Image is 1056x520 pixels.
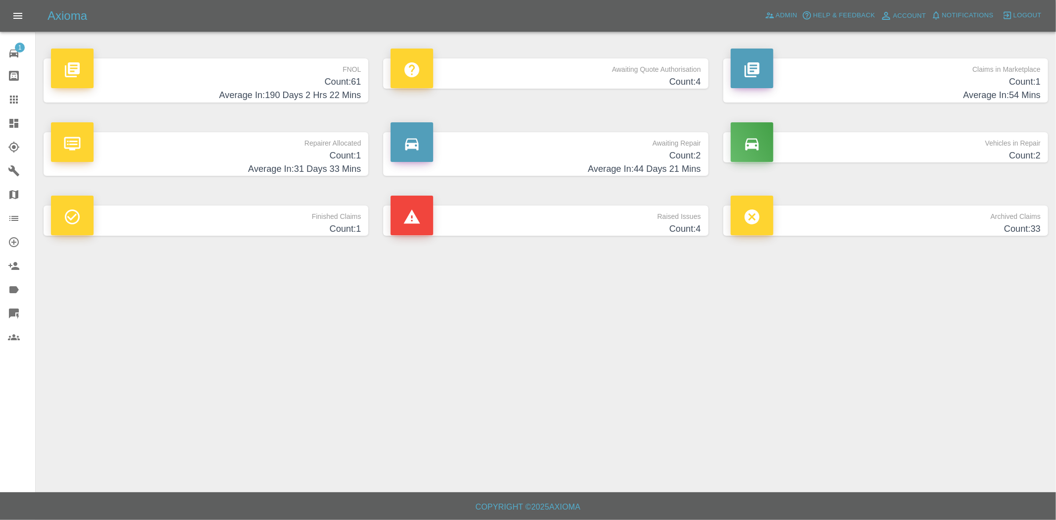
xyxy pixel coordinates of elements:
h4: Count: 1 [731,75,1041,89]
p: FNOL [51,58,361,75]
h4: Average In: 44 Days 21 Mins [391,162,701,176]
button: Help & Feedback [800,8,877,23]
a: Repairer AllocatedCount:1Average In:31 Days 33 Mins [44,132,368,176]
p: Vehicles in Repair [731,132,1041,149]
p: Awaiting Repair [391,132,701,149]
p: Claims in Marketplace [731,58,1041,75]
h4: Count: 2 [731,149,1041,162]
a: Archived ClaimsCount:33 [723,206,1048,236]
h4: Average In: 190 Days 2 Hrs 22 Mins [51,89,361,102]
h4: Count: 33 [731,222,1041,236]
a: Finished ClaimsCount:1 [44,206,368,236]
p: Archived Claims [731,206,1041,222]
h4: Average In: 31 Days 33 Mins [51,162,361,176]
span: Logout [1013,10,1042,21]
h6: Copyright © 2025 Axioma [8,500,1048,514]
h5: Axioma [48,8,87,24]
a: Awaiting RepairCount:2Average In:44 Days 21 Mins [383,132,708,176]
button: Open drawer [6,4,30,28]
a: Account [878,8,929,24]
h4: Average In: 54 Mins [731,89,1041,102]
span: 1 [15,43,25,52]
a: Raised IssuesCount:4 [383,206,708,236]
h4: Count: 61 [51,75,361,89]
button: Logout [1000,8,1044,23]
h4: Count: 4 [391,75,701,89]
h4: Count: 2 [391,149,701,162]
h4: Count: 4 [391,222,701,236]
p: Repairer Allocated [51,132,361,149]
a: Vehicles in RepairCount:2 [723,132,1048,162]
h4: Count: 1 [51,149,361,162]
p: Raised Issues [391,206,701,222]
p: Awaiting Quote Authorisation [391,58,701,75]
p: Finished Claims [51,206,361,222]
span: Admin [776,10,798,21]
button: Notifications [929,8,996,23]
a: Claims in MarketplaceCount:1Average In:54 Mins [723,58,1048,103]
span: Account [893,10,926,22]
a: Awaiting Quote AuthorisationCount:4 [383,58,708,89]
a: Admin [762,8,800,23]
span: Notifications [942,10,994,21]
h4: Count: 1 [51,222,361,236]
a: FNOLCount:61Average In:190 Days 2 Hrs 22 Mins [44,58,368,103]
span: Help & Feedback [813,10,875,21]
